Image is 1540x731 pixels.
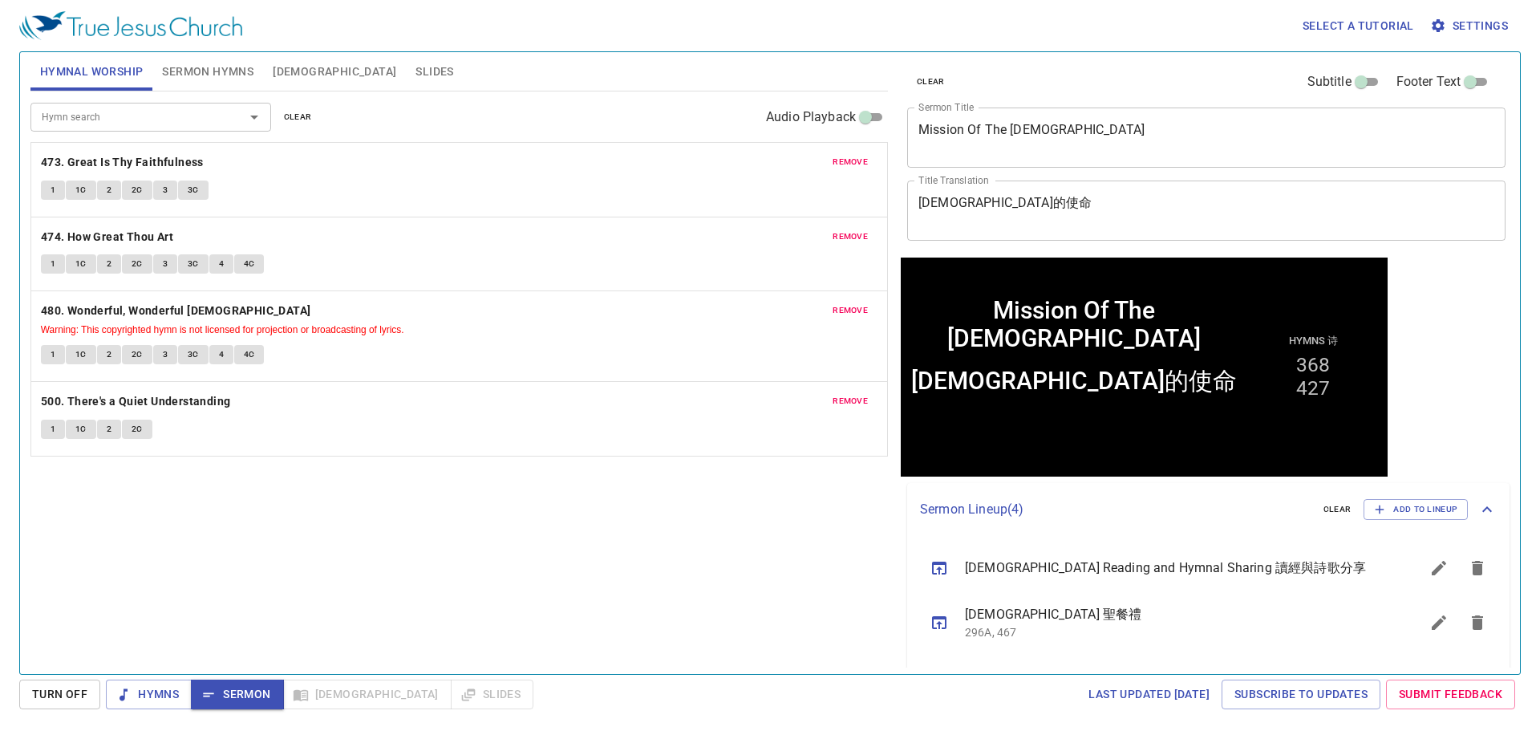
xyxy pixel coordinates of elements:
[1296,11,1420,41] button: Select a tutorial
[1427,11,1514,41] button: Settings
[965,624,1381,640] p: 296A, 467
[1082,680,1216,709] a: Last updated [DATE]
[32,684,87,705] span: Turn Off
[918,195,1494,225] textarea: [DEMOGRAPHIC_DATA]的使命
[107,347,111,362] span: 2
[132,422,143,437] span: 2C
[234,254,265,274] button: 4C
[188,347,199,362] span: 3C
[122,181,152,200] button: 2C
[66,345,96,364] button: 1C
[153,345,177,364] button: 3
[178,254,209,274] button: 3C
[1234,684,1368,705] span: Subscribe to Updates
[1396,72,1461,91] span: Footer Text
[41,152,206,173] button: 473. Great Is Thy Faithfulness
[1307,72,1352,91] span: Subtitle
[75,257,87,271] span: 1C
[273,62,396,82] span: [DEMOGRAPHIC_DATA]
[219,257,224,271] span: 4
[97,420,121,439] button: 2
[51,422,55,437] span: 1
[41,420,65,439] button: 1
[188,257,199,271] span: 3C
[132,347,143,362] span: 2C
[1222,680,1380,709] a: Subscribe to Updates
[918,122,1494,152] textarea: Mission Of The [DEMOGRAPHIC_DATA]
[209,254,233,274] button: 4
[41,392,231,412] b: 500. There's a Quiet Understanding
[1399,684,1502,705] span: Submit Feedback
[41,301,311,321] b: 480. Wonderful, Wonderful [DEMOGRAPHIC_DATA]
[823,227,877,246] button: remove
[920,500,1311,519] p: Sermon Lineup ( 4 )
[107,257,111,271] span: 2
[41,345,65,364] button: 1
[901,258,1388,477] iframe: from-child
[965,605,1381,624] span: [DEMOGRAPHIC_DATA] 聖餐禮
[132,183,143,197] span: 2C
[153,254,177,274] button: 3
[97,181,121,200] button: 2
[823,301,877,320] button: remove
[204,684,270,705] span: Sermon
[823,392,877,411] button: remove
[244,347,255,362] span: 4C
[122,254,152,274] button: 2C
[1433,16,1508,36] span: Settings
[41,227,176,247] button: 474. How Great Thou Art
[163,257,168,271] span: 3
[66,420,96,439] button: 1C
[178,345,209,364] button: 3C
[41,324,404,335] small: Warning: This copyrighted hymn is not licensed for projection or broadcasting of lyrics.
[833,229,868,244] span: remove
[106,680,192,709] button: Hymns
[122,345,152,364] button: 2C
[1374,502,1457,517] span: Add to Lineup
[41,392,233,412] button: 500. There's a Quiet Understanding
[19,11,242,40] img: True Jesus Church
[766,108,856,127] span: Audio Playback
[415,62,453,82] span: Slides
[833,303,868,318] span: remove
[284,110,312,124] span: clear
[833,155,868,169] span: remove
[965,558,1381,578] span: [DEMOGRAPHIC_DATA] Reading and Hymnal Sharing 讀經與詩歌分享
[107,422,111,437] span: 2
[163,347,168,362] span: 3
[274,108,322,127] button: clear
[97,345,121,364] button: 2
[119,684,179,705] span: Hymns
[41,227,173,247] b: 474. How Great Thou Art
[153,181,177,200] button: 3
[1364,499,1468,520] button: Add to Lineup
[1303,16,1414,36] span: Select a tutorial
[907,72,954,91] button: clear
[209,345,233,364] button: 4
[833,394,868,408] span: remove
[41,254,65,274] button: 1
[1386,680,1515,709] a: Submit Feedback
[243,106,265,128] button: Open
[163,183,168,197] span: 3
[75,347,87,362] span: 1C
[162,62,253,82] span: Sermon Hymns
[66,181,96,200] button: 1C
[1314,500,1361,519] button: clear
[188,183,199,197] span: 3C
[41,181,65,200] button: 1
[178,181,209,200] button: 3C
[917,75,945,89] span: clear
[51,183,55,197] span: 1
[132,257,143,271] span: 2C
[122,420,152,439] button: 2C
[41,152,204,173] b: 473. Great Is Thy Faithfulness
[40,62,144,82] span: Hymnal Worship
[19,680,100,709] button: Turn Off
[234,345,265,364] button: 4C
[97,254,121,274] button: 2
